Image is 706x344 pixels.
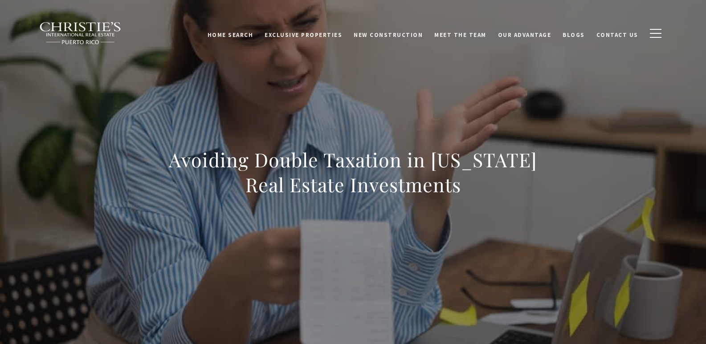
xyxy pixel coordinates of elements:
a: Our Advantage [492,24,557,41]
a: New Construction [348,24,428,41]
img: Christie's International Real Estate black text logo [39,22,122,45]
a: Home Search [202,24,259,41]
a: Meet the Team [428,24,492,41]
a: Blogs [557,24,591,41]
span: Blogs [563,29,585,36]
h1: Avoiding Double Taxation in [US_STATE] Real Estate Investments [157,147,550,197]
span: Contact Us [596,29,638,36]
a: Exclusive Properties [259,24,348,41]
span: Exclusive Properties [265,29,342,36]
span: New Construction [354,29,423,36]
span: Our Advantage [498,29,551,36]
